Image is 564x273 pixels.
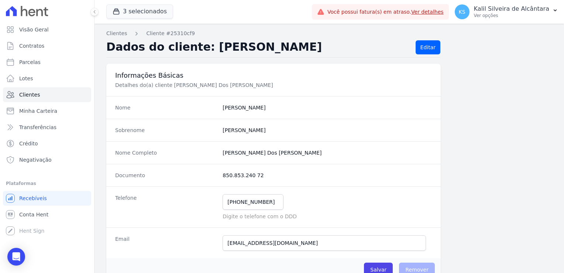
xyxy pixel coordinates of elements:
[19,107,57,115] span: Minha Carteira
[3,136,91,151] a: Crédito
[19,91,40,98] span: Clientes
[223,172,432,179] dd: 850.853.240 72
[3,207,91,222] a: Conta Hent
[115,81,363,89] p: Detalhes do(a) cliente [PERSON_NAME] Dos [PERSON_NAME]
[115,172,217,179] dt: Documento
[7,248,25,266] div: Open Intercom Messenger
[3,38,91,53] a: Contratos
[411,9,444,15] a: Ver detalhes
[474,5,549,13] p: Kalil Silveira de Alcântara
[327,8,444,16] span: Você possui fatura(s) em atraso.
[416,40,440,54] a: Editar
[19,42,44,50] span: Contratos
[115,235,217,251] dt: Email
[223,127,432,134] dd: [PERSON_NAME]
[106,30,552,37] nav: Breadcrumb
[223,213,432,220] p: Digite o telefone com o DDD
[19,211,48,218] span: Conta Hent
[115,71,432,80] h3: Informações Básicas
[3,55,91,70] a: Parcelas
[19,58,41,66] span: Parcelas
[223,104,432,111] dd: [PERSON_NAME]
[115,127,217,134] dt: Sobrenome
[19,124,56,131] span: Transferências
[19,156,52,164] span: Negativação
[459,9,465,14] span: KS
[106,30,127,37] a: Clientes
[474,13,549,18] p: Ver opções
[115,194,217,220] dt: Telefone
[3,87,91,102] a: Clientes
[19,140,38,147] span: Crédito
[3,152,91,167] a: Negativação
[146,30,195,37] a: Cliente #25310cf9
[3,104,91,118] a: Minha Carteira
[3,120,91,135] a: Transferências
[3,22,91,37] a: Visão Geral
[19,75,33,82] span: Lotes
[106,40,410,54] h2: Dados do cliente: [PERSON_NAME]
[115,104,217,111] dt: Nome
[223,149,432,156] dd: [PERSON_NAME] Dos [PERSON_NAME]
[3,191,91,206] a: Recebíveis
[19,26,49,33] span: Visão Geral
[3,71,91,86] a: Lotes
[449,1,564,22] button: KS Kalil Silveira de Alcântara Ver opções
[19,195,47,202] span: Recebíveis
[6,179,88,188] div: Plataformas
[115,149,217,156] dt: Nome Completo
[106,4,173,18] button: 3 selecionados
